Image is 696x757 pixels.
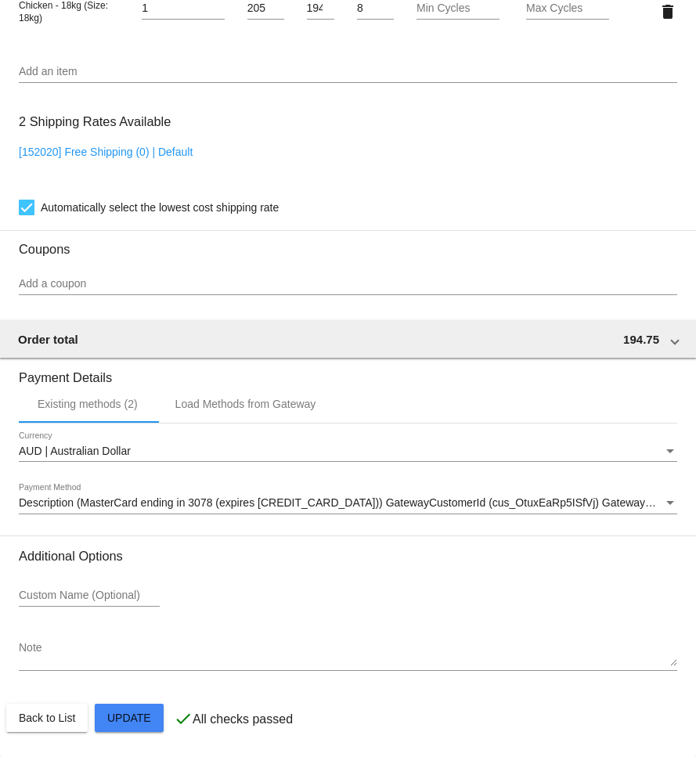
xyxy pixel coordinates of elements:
[357,2,394,15] input: Cycles
[417,2,499,15] input: Min Cycles
[623,333,659,346] span: 194.75
[19,278,677,290] input: Add a coupon
[526,2,609,15] input: Max Cycles
[107,712,151,724] span: Update
[658,2,677,21] mat-icon: delete
[19,230,677,257] h3: Coupons
[19,712,75,724] span: Back to List
[18,333,78,346] span: Order total
[19,146,193,158] a: [152020] Free Shipping (0) | Default
[19,66,677,78] input: Add an item
[6,704,88,732] button: Back to List
[193,712,293,726] p: All checks passed
[19,445,131,457] span: AUD | Australian Dollar
[41,198,279,217] span: Automatically select the lowest cost shipping rate
[19,589,160,602] input: Custom Name (Optional)
[19,105,171,139] h3: 2 Shipping Rates Available
[19,445,677,458] mat-select: Currency
[19,497,677,510] mat-select: Payment Method
[19,359,677,385] h3: Payment Details
[174,709,193,728] mat-icon: check
[19,549,677,564] h3: Additional Options
[175,398,316,410] div: Load Methods from Gateway
[95,704,164,732] button: Update
[307,2,335,15] input: Sale Price
[38,398,138,410] div: Existing methods (2)
[247,2,284,15] input: Price
[142,2,225,15] input: Quantity (In Stock: 401)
